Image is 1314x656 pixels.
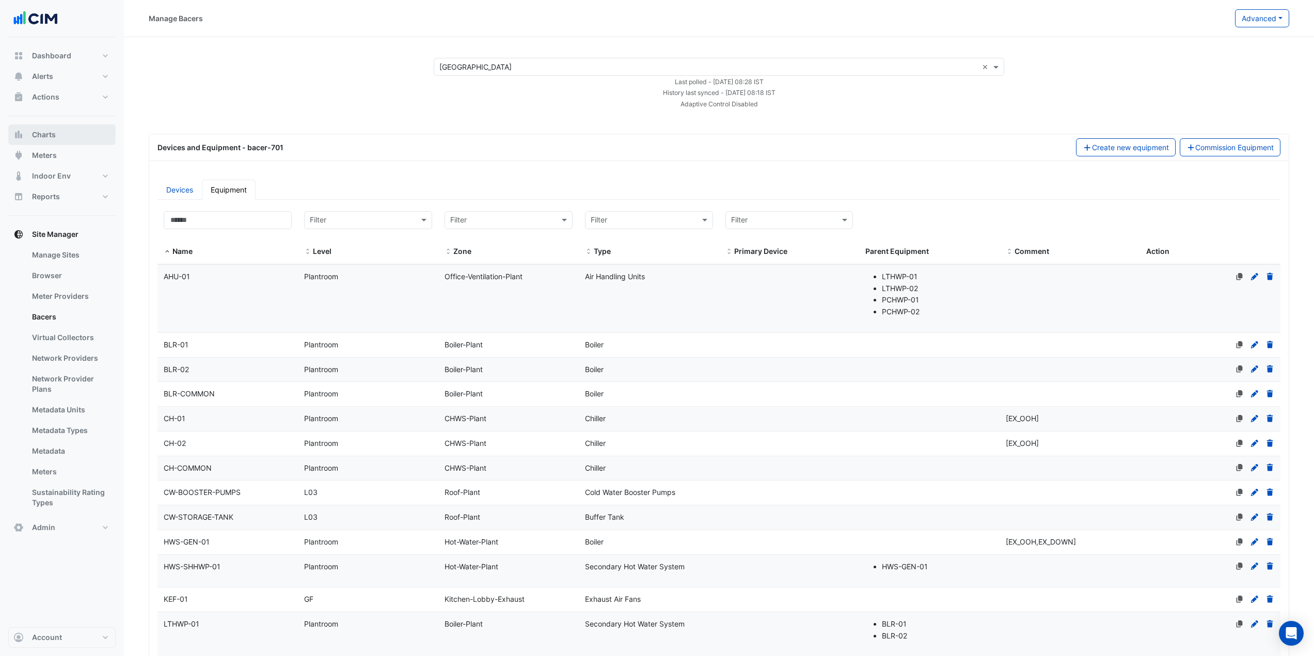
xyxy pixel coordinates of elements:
[1265,365,1275,374] a: Delete
[24,482,116,513] a: Sustainability Rating Types
[1235,488,1244,497] a: No primary device defined
[32,229,78,239] span: Site Manager
[1250,537,1259,546] a: Edit
[725,248,733,256] span: Primary Device
[164,488,241,497] span: CW-BOOSTER-PUMPS
[164,439,186,447] span: CH-02
[1006,439,1039,447] span: [EX_OOH]
[882,283,993,295] li: LTHWP-02
[982,61,991,72] span: Clear
[585,537,604,546] span: Boiler
[13,92,24,102] app-icon: Actions
[1235,595,1244,603] a: No primary device defined
[445,248,452,256] span: Zone
[1265,340,1275,349] a: Delete
[585,389,604,398] span: Boiler
[1265,488,1275,497] a: Delete
[585,272,645,281] span: Air Handling Units
[164,595,188,603] span: KEF-01
[445,537,498,546] span: Hot-Water-Plant
[1006,248,1013,256] span: Comment
[882,306,993,318] li: PCHWP-02
[24,265,116,286] a: Browser
[1265,562,1275,571] a: Delete
[32,632,62,643] span: Account
[304,272,338,281] span: Plantroom
[882,618,993,630] li: BLR-01
[675,78,764,86] small: Wed 24-Sep-2025 08:28 BST
[24,286,116,307] a: Meter Providers
[1076,138,1176,156] button: Create new equipment
[1250,595,1259,603] a: Edit
[32,71,53,82] span: Alerts
[445,488,480,497] span: Roof-Plant
[32,51,71,61] span: Dashboard
[304,562,338,571] span: Plantroom
[1250,488,1259,497] a: Edit
[1235,414,1244,423] a: No primary device defined
[313,247,331,255] span: Level
[585,463,606,472] span: Chiller
[453,247,471,255] span: Zone
[304,488,318,497] span: L03
[304,248,311,256] span: Level
[1265,463,1275,472] a: Delete
[1235,513,1244,521] a: No primary device defined
[1250,365,1259,374] a: Edit
[1235,537,1244,546] a: No primary device defined
[8,517,116,538] button: Admin
[1250,463,1259,472] a: Edit
[1265,513,1275,521] a: Delete
[1006,414,1039,423] span: [EX_OOH]
[304,595,313,603] span: GF
[8,145,116,166] button: Meters
[8,627,116,648] button: Account
[1250,272,1259,281] a: Edit
[663,89,775,97] small: Wed 24-Sep-2025 08:18 BST
[865,247,929,255] span: Parent Equipment
[164,562,220,571] span: HWS-SHHWP-01
[1279,621,1304,646] div: Open Intercom Messenger
[1235,619,1244,628] a: No primary device defined
[680,100,758,108] small: Adaptive Control Disabled
[164,389,215,398] span: BLR-COMMON
[1235,365,1244,374] a: No primary device defined
[24,399,116,420] a: Metadata Units
[585,340,604,349] span: Boiler
[1235,389,1244,398] a: No primary device defined
[585,513,624,521] span: Buffer Tank
[1180,138,1281,156] button: Commission Equipment
[1250,562,1259,571] a: Edit
[585,595,641,603] span: Exhaust Air Fans
[24,369,116,399] a: Network Provider Plans
[304,439,338,447] span: Plantroom
[164,537,210,546] span: HWS-GEN-01
[24,327,116,348] a: Virtual Collectors
[445,619,483,628] span: Boiler-Plant
[445,513,480,521] span: Roof-Plant
[32,92,59,102] span: Actions
[24,307,116,327] a: Bacers
[882,294,993,306] li: PCHWP-01
[1265,389,1275,398] a: Delete
[8,166,116,186] button: Indoor Env
[1250,619,1259,628] a: Edit
[585,248,592,256] span: Type
[172,247,193,255] span: Name
[32,171,71,181] span: Indoor Env
[164,272,190,281] span: AHU-01
[13,229,24,239] app-icon: Site Manager
[164,340,188,349] span: BLR-01
[151,142,1070,153] div: Devices and Equipment - bacer-701
[1235,463,1244,472] a: No primary device defined
[24,461,116,482] a: Meters
[32,191,60,202] span: Reports
[1250,439,1259,447] a: Edit
[585,414,606,423] span: Chiller
[13,191,24,202] app-icon: Reports
[202,180,256,200] a: Equipment
[882,630,993,642] li: BLR-02
[1235,562,1244,571] a: No primary device defined
[13,51,24,61] app-icon: Dashboard
[1250,340,1259,349] a: Edit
